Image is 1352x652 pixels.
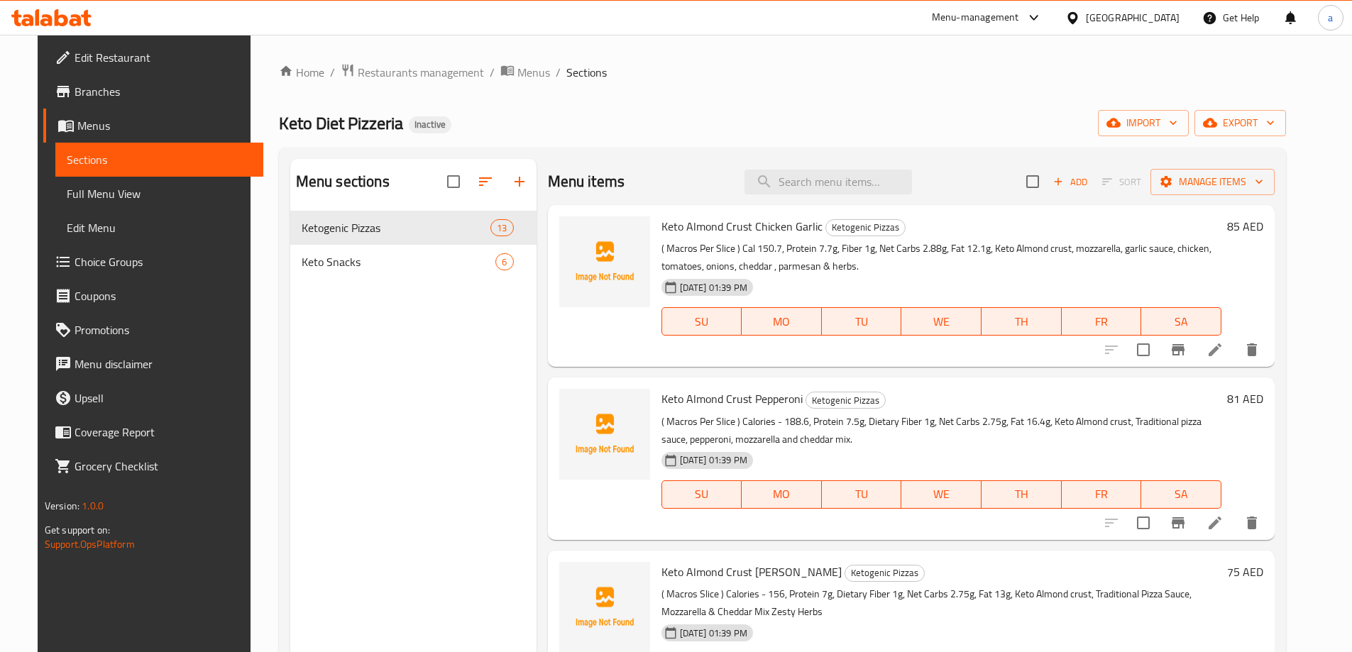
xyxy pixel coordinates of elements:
[661,480,742,509] button: SU
[825,219,906,236] div: Ketogenic Pizzas
[43,74,263,109] a: Branches
[1048,171,1093,193] button: Add
[661,388,803,409] span: Keto Almond Crust Pepperoni
[556,64,561,81] li: /
[67,185,252,202] span: Full Menu View
[1147,311,1216,332] span: SA
[82,497,104,515] span: 1.0.0
[1227,389,1263,409] h6: 81 AED
[559,216,650,307] img: Keto Almond Crust Chicken Garlic
[1086,10,1180,26] div: [GEOGRAPHIC_DATA]
[1098,110,1189,136] button: import
[330,64,335,81] li: /
[1161,506,1195,540] button: Branch-specific-item
[747,484,816,504] span: MO
[828,311,896,332] span: TU
[1207,341,1224,358] a: Edit menu item
[43,347,263,381] a: Menu disclaimer
[674,453,753,467] span: [DATE] 01:39 PM
[1328,10,1333,26] span: a
[907,484,976,504] span: WE
[290,211,537,245] div: Ketogenic Pizzas13
[77,117,252,134] span: Menus
[45,497,79,515] span: Version:
[409,118,451,131] span: Inactive
[668,311,737,332] span: SU
[43,415,263,449] a: Coverage Report
[302,219,491,236] span: Ketogenic Pizzas
[661,307,742,336] button: SU
[43,449,263,483] a: Grocery Checklist
[491,221,512,235] span: 13
[1147,484,1216,504] span: SA
[747,311,816,332] span: MO
[439,167,468,197] span: Select all sections
[822,480,902,509] button: TU
[1128,335,1158,365] span: Select to update
[668,484,737,504] span: SU
[290,245,537,279] div: Keto Snacks6
[279,64,324,81] a: Home
[75,321,252,338] span: Promotions
[1206,114,1275,132] span: export
[901,480,982,509] button: WE
[661,413,1222,448] p: ( Macros Per Slice ) Calories - 188.6, Protein 7.5g, Dietary Fiber 1g, Net Carbs 2.75g, Fat 16.4g...
[1067,311,1136,332] span: FR
[75,389,252,407] span: Upsell
[845,565,924,581] span: Ketogenic Pizzas
[1227,562,1263,582] h6: 75 AED
[279,63,1286,82] nav: breadcrumb
[1227,216,1263,236] h6: 85 AED
[982,480,1062,509] button: TH
[43,279,263,313] a: Coupons
[296,171,390,192] h2: Menu sections
[661,585,1222,621] p: ( Macros Slice ) Calories - 156, Protein 7g, Dietary Fiber 1g, Net Carbs 2.75g, Fat 13g, Keto Alm...
[826,219,905,236] span: Ketogenic Pizzas
[43,40,263,74] a: Edit Restaurant
[901,307,982,336] button: WE
[75,424,252,441] span: Coverage Report
[1162,173,1263,191] span: Manage items
[1067,484,1136,504] span: FR
[45,535,135,553] a: Support.OpsPlatform
[1018,167,1048,197] span: Select section
[490,64,495,81] li: /
[1051,174,1089,190] span: Add
[45,521,110,539] span: Get support on:
[806,392,886,409] div: Ketogenic Pizzas
[75,458,252,475] span: Grocery Checklist
[75,287,252,304] span: Coupons
[987,311,1056,332] span: TH
[806,392,885,409] span: Ketogenic Pizzas
[674,281,753,294] span: [DATE] 01:39 PM
[1062,480,1142,509] button: FR
[55,143,263,177] a: Sections
[1161,333,1195,367] button: Branch-specific-item
[1235,333,1269,367] button: delete
[75,253,252,270] span: Choice Groups
[1141,480,1221,509] button: SA
[302,253,496,270] span: Keto Snacks
[566,64,607,81] span: Sections
[55,177,263,211] a: Full Menu View
[845,565,925,582] div: Ketogenic Pizzas
[358,64,484,81] span: Restaurants management
[1235,506,1269,540] button: delete
[1207,514,1224,531] a: Edit menu item
[1062,307,1142,336] button: FR
[907,311,976,332] span: WE
[490,219,513,236] div: items
[517,64,550,81] span: Menus
[55,211,263,245] a: Edit Menu
[75,83,252,100] span: Branches
[290,205,537,284] nav: Menu sections
[43,109,263,143] a: Menus
[1150,169,1275,195] button: Manage items
[1109,114,1177,132] span: import
[661,240,1222,275] p: ( Macros Per Slice ) Cal 150.7, Protein 7.7g, Fiber 1g, Net Carbs 2.88g, Fat 12.1g, Keto Almond c...
[828,484,896,504] span: TU
[43,313,263,347] a: Promotions
[674,626,753,640] span: [DATE] 01:39 PM
[661,216,823,237] span: Keto Almond Crust Chicken Garlic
